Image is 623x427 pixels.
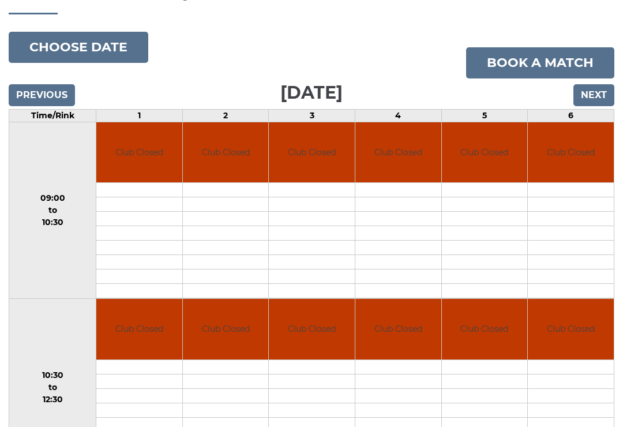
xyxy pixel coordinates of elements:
td: Club Closed [355,299,441,360]
td: Club Closed [269,299,355,360]
td: Club Closed [528,123,614,183]
a: Book a match [466,48,614,79]
td: 4 [355,110,442,122]
td: 5 [441,110,528,122]
td: Club Closed [442,299,528,360]
td: 09:00 to 10:30 [9,122,96,299]
td: Club Closed [528,299,614,360]
td: Club Closed [183,123,269,183]
input: Previous [9,85,75,107]
td: Time/Rink [9,110,96,122]
td: 1 [96,110,183,122]
td: 6 [528,110,614,122]
td: Club Closed [355,123,441,183]
td: Club Closed [96,123,182,183]
td: 3 [269,110,355,122]
td: Club Closed [183,299,269,360]
td: 2 [182,110,269,122]
input: Next [573,85,614,107]
td: Club Closed [96,299,182,360]
td: Club Closed [269,123,355,183]
button: Choose date [9,32,148,63]
td: Club Closed [442,123,528,183]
